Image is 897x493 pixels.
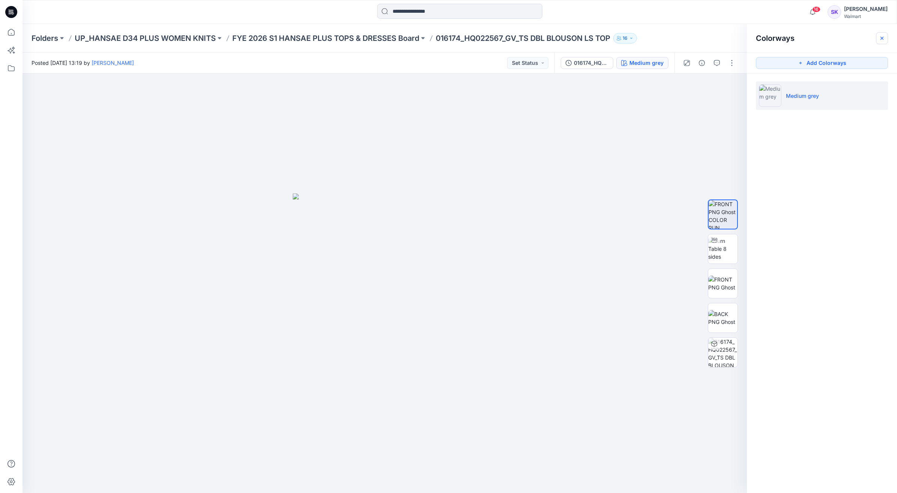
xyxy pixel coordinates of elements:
img: Medium grey [759,84,781,107]
img: Turn Table 8 sides [708,237,737,261]
button: Medium grey [616,57,668,69]
button: Details [696,57,708,69]
img: eyJhbGciOiJIUzI1NiIsImtpZCI6IjAiLCJzbHQiOiJzZXMiLCJ0eXAiOiJKV1QifQ.eyJkYXRhIjp7InR5cGUiOiJzdG9yYW... [293,193,477,493]
p: 016174_HQ022567_GV_TS DBL BLOUSON LS TOP [436,33,610,43]
a: [PERSON_NAME] [92,60,134,66]
div: [PERSON_NAME] [844,4,888,13]
a: Folders [32,33,58,43]
img: 016174_HQ022567_GV_TS DBL BLOUSON LS TOP Medium grey [708,338,737,367]
div: 016174_HQ022567_GV_TS DBL BLOUSON LS TOP [574,59,608,67]
div: Medium grey [629,59,664,67]
div: Walmart [844,13,888,19]
a: UP_HANSAE D34 PLUS WOMEN KNITS [75,33,216,43]
h2: Colorways [756,34,795,43]
img: FRONT PNG Ghost COLOR RUN [709,200,737,229]
span: Posted [DATE] 13:19 by [32,59,134,67]
button: 016174_HQ022567_GV_TS DBL BLOUSON LS TOP [561,57,613,69]
p: Medium grey [786,92,819,100]
p: 16 [623,34,628,42]
a: FYE 2026 S1 HANSAE PLUS TOPS & DRESSES Board [232,33,419,43]
button: 16 [613,33,637,43]
img: FRONT PNG Ghost [708,276,737,291]
div: SK [828,5,841,19]
img: BACK PNG Ghost [708,310,737,326]
span: 16 [812,6,820,12]
button: Add Colorways [756,57,888,69]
